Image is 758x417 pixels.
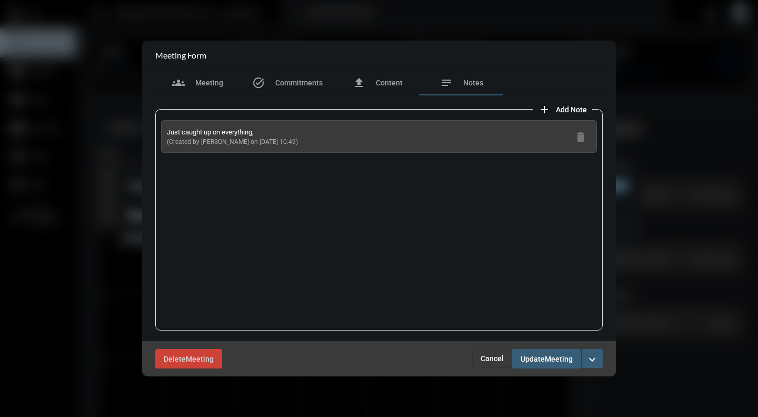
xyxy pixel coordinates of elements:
span: Meeting [545,355,573,363]
mat-icon: task_alt [252,76,265,89]
button: delete note [570,126,591,147]
span: Update [521,355,545,363]
span: Meeting [195,79,223,87]
span: (Created by [PERSON_NAME] on [DATE] 10:49) [167,138,298,146]
span: Meeting [186,355,214,363]
button: UpdateMeeting [512,349,581,368]
mat-icon: add [538,103,551,116]
span: Content [376,79,403,87]
span: Notes [463,79,483,87]
button: DeleteMeeting [155,349,222,368]
span: Delete [164,355,186,363]
h2: Meeting Form [155,50,206,60]
mat-icon: notes [440,76,453,89]
mat-icon: file_upload [353,76,365,89]
button: Cancel [472,349,512,368]
mat-icon: expand_more [586,353,599,366]
span: Commitments [275,79,323,87]
button: add note [533,99,592,120]
p: Just caught up on everything, [167,128,298,136]
span: Add Note [556,105,587,114]
mat-icon: groups [172,76,185,89]
mat-icon: delete [574,131,587,143]
span: Cancel [481,354,504,363]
